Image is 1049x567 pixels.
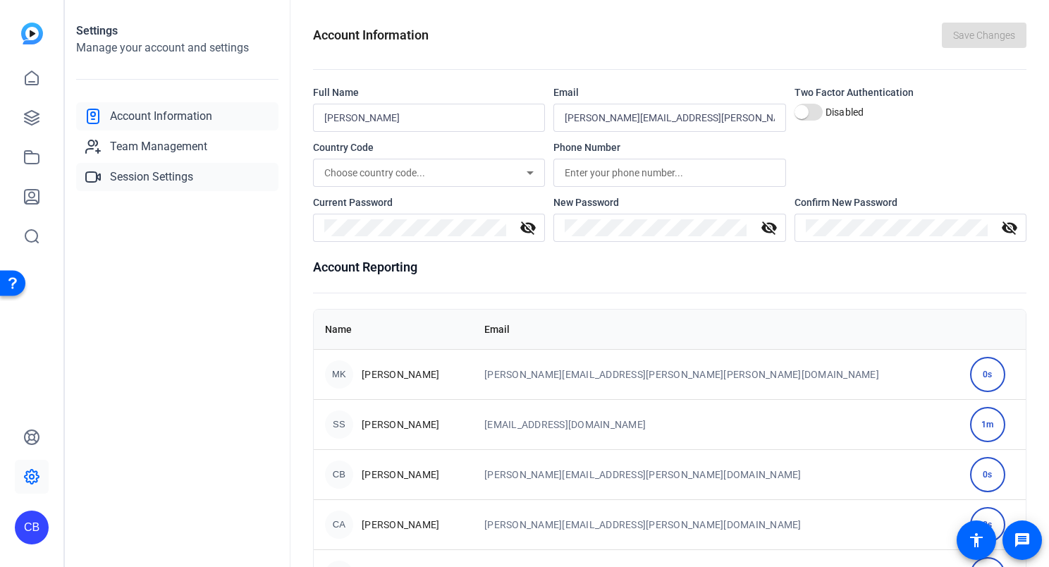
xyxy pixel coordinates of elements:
[1014,532,1031,549] mat-icon: message
[313,25,429,45] h1: Account Information
[110,108,212,125] span: Account Information
[553,85,785,99] div: Email
[823,105,864,119] label: Disabled
[970,457,1005,492] div: 0s
[362,468,439,482] span: [PERSON_NAME]
[473,349,959,399] td: [PERSON_NAME][EMAIL_ADDRESS][PERSON_NAME][PERSON_NAME][DOMAIN_NAME]
[76,102,278,130] a: Account Information
[565,164,774,181] input: Enter your phone number...
[565,109,774,126] input: Enter your email...
[110,138,207,155] span: Team Management
[15,511,49,544] div: CB
[76,23,278,39] h1: Settings
[110,169,193,185] span: Session Settings
[324,109,534,126] input: Enter your name...
[362,417,439,432] span: [PERSON_NAME]
[325,410,353,439] div: SS
[752,219,786,236] mat-icon: visibility_off
[76,39,278,56] h2: Manage your account and settings
[970,357,1005,392] div: 0s
[313,140,545,154] div: Country Code
[324,167,425,178] span: Choose country code...
[993,219,1026,236] mat-icon: visibility_off
[325,461,353,489] div: CB
[970,507,1005,542] div: 0s
[553,195,785,209] div: New Password
[325,511,353,539] div: CA
[968,532,985,549] mat-icon: accessibility
[21,23,43,44] img: blue-gradient.svg
[76,133,278,161] a: Team Management
[314,310,473,349] th: Name
[473,310,959,349] th: Email
[511,219,545,236] mat-icon: visibility_off
[473,399,959,449] td: [EMAIL_ADDRESS][DOMAIN_NAME]
[76,163,278,191] a: Session Settings
[795,195,1026,209] div: Confirm New Password
[313,85,545,99] div: Full Name
[313,257,1026,277] h1: Account Reporting
[795,85,1026,99] div: Two Factor Authentication
[325,360,353,389] div: MK
[362,367,439,382] span: [PERSON_NAME]
[473,499,959,549] td: [PERSON_NAME][EMAIL_ADDRESS][PERSON_NAME][DOMAIN_NAME]
[362,518,439,532] span: [PERSON_NAME]
[553,140,785,154] div: Phone Number
[473,449,959,499] td: [PERSON_NAME][EMAIL_ADDRESS][PERSON_NAME][DOMAIN_NAME]
[970,407,1005,442] div: 1m
[313,195,545,209] div: Current Password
